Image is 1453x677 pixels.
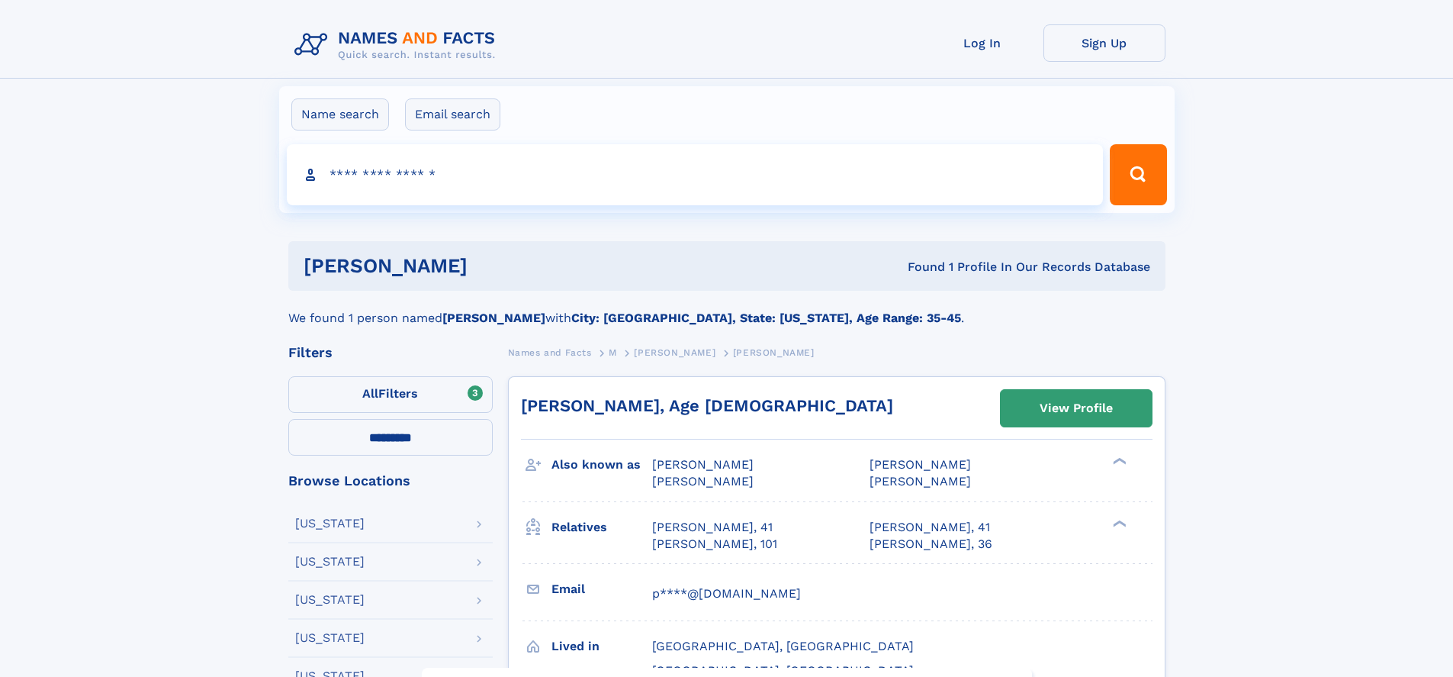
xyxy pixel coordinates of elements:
[1040,391,1113,426] div: View Profile
[609,343,617,362] a: M
[288,474,493,488] div: Browse Locations
[870,536,992,553] a: [PERSON_NAME], 36
[652,639,914,653] span: [GEOGRAPHIC_DATA], [GEOGRAPHIC_DATA]
[634,347,715,358] span: [PERSON_NAME]
[733,347,815,358] span: [PERSON_NAME]
[571,311,961,325] b: City: [GEOGRAPHIC_DATA], State: [US_STATE], Age Range: 35-45
[295,517,365,530] div: [US_STATE]
[551,576,652,602] h3: Email
[287,144,1104,205] input: search input
[508,343,592,362] a: Names and Facts
[551,514,652,540] h3: Relatives
[405,98,500,131] label: Email search
[921,24,1043,62] a: Log In
[288,346,493,359] div: Filters
[1109,518,1127,528] div: ❯
[288,376,493,413] label: Filters
[1109,456,1127,466] div: ❯
[291,98,389,131] label: Name search
[551,452,652,478] h3: Also known as
[295,632,365,644] div: [US_STATE]
[652,457,754,472] span: [PERSON_NAME]
[652,474,754,488] span: [PERSON_NAME]
[652,519,773,536] a: [PERSON_NAME], 41
[304,256,688,276] h1: [PERSON_NAME]
[634,343,715,362] a: [PERSON_NAME]
[870,519,990,536] a: [PERSON_NAME], 41
[609,347,617,358] span: M
[1043,24,1165,62] a: Sign Up
[1001,390,1152,427] a: View Profile
[295,556,365,568] div: [US_STATE]
[442,311,545,325] b: [PERSON_NAME]
[652,536,777,553] a: [PERSON_NAME], 101
[521,396,893,415] a: [PERSON_NAME], Age [DEMOGRAPHIC_DATA]
[551,633,652,659] h3: Lived in
[870,474,971,488] span: [PERSON_NAME]
[295,594,365,606] div: [US_STATE]
[288,291,1165,327] div: We found 1 person named with .
[362,386,378,401] span: All
[870,457,971,472] span: [PERSON_NAME]
[1110,144,1166,205] button: Search Button
[288,24,508,66] img: Logo Names and Facts
[687,259,1150,276] div: Found 1 Profile In Our Records Database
